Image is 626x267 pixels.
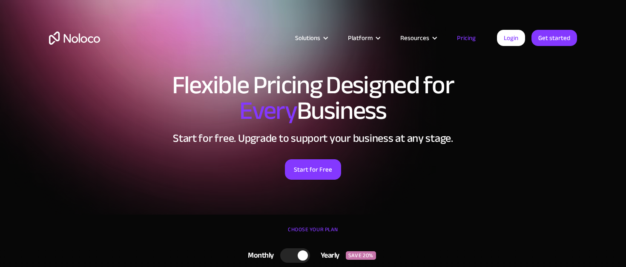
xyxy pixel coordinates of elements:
div: CHOOSE YOUR PLAN [49,223,577,244]
h2: Start for free. Upgrade to support your business at any stage. [49,132,577,145]
span: Every [239,87,297,135]
a: Login [497,30,525,46]
a: Start for Free [285,159,341,180]
div: SAVE 20% [346,251,376,260]
div: Solutions [295,32,320,43]
div: Resources [400,32,429,43]
a: Pricing [446,32,486,43]
a: home [49,32,100,45]
div: Yearly [310,249,346,262]
div: Resources [390,32,446,43]
a: Get started [531,30,577,46]
div: Platform [348,32,373,43]
div: Platform [337,32,390,43]
h1: Flexible Pricing Designed for Business [49,72,577,123]
div: Solutions [284,32,337,43]
div: Monthly [237,249,280,262]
